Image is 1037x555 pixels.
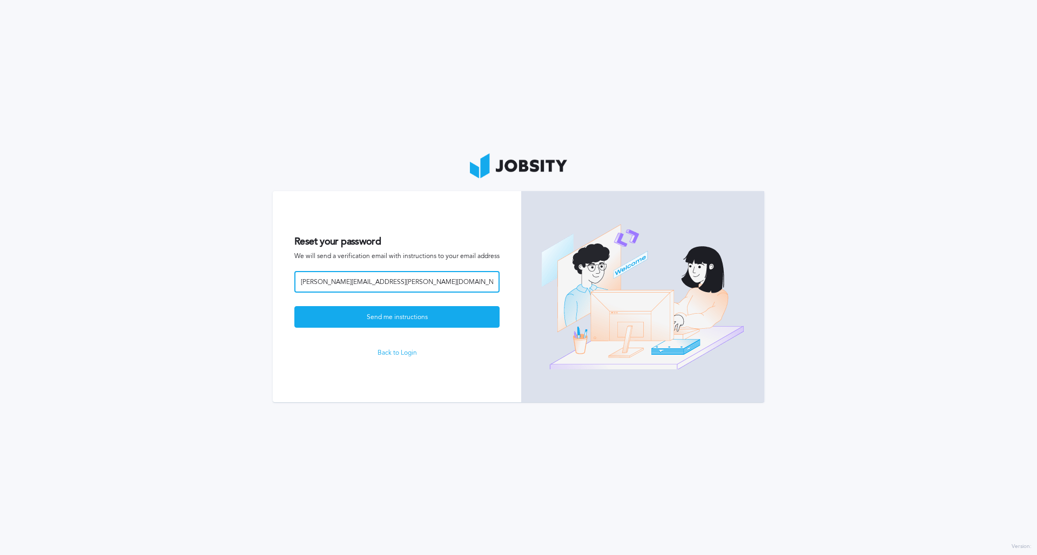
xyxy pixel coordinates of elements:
[294,271,500,293] input: Email address
[294,236,500,247] h2: Reset your password
[294,349,500,357] a: Back to Login
[294,253,500,260] span: We will send a verification email with instructions to your email address
[1012,544,1032,550] label: Version:
[294,306,500,328] button: Send me instructions
[295,307,499,328] div: Send me instructions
